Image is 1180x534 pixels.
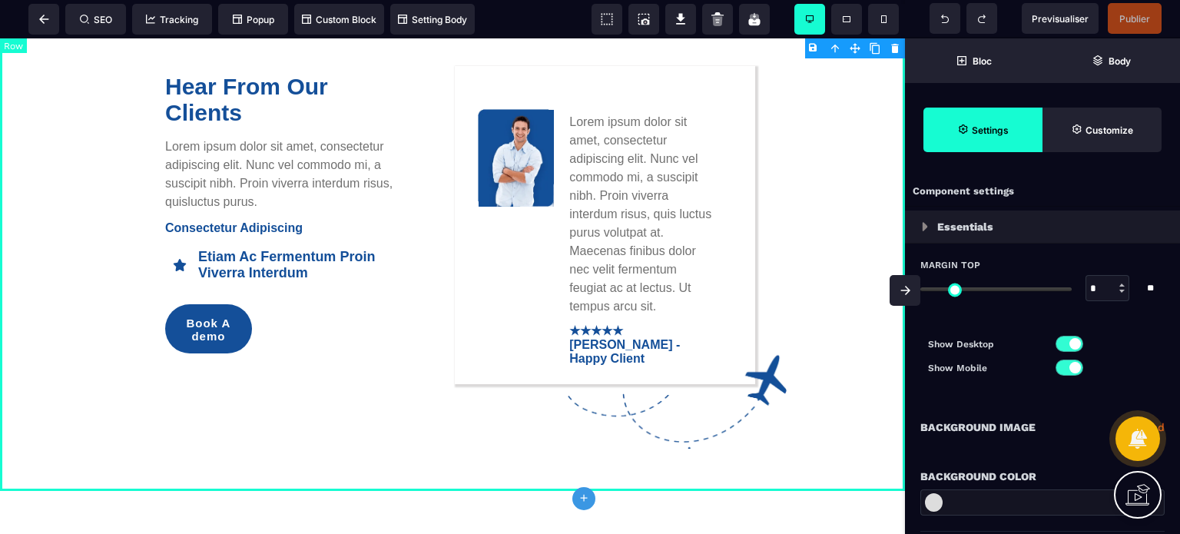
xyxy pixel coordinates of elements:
span: Margin Top [920,259,980,271]
div: [PERSON_NAME] - Happy Client [569,300,717,327]
span: Tracking [146,14,198,25]
img: cfc49650f04120e6762a9f0e096f9468_tmp49b2dark.png [478,71,554,168]
div: Hear From Our Clients [165,35,393,88]
span: SEO [80,14,112,25]
p: Show Desktop [928,337,1042,352]
span: Preview [1022,3,1099,34]
div: Etiam Ac Fermentum Proin Viverra Interdum [198,211,389,243]
span: Setting Body [398,14,467,25]
strong: Customize [1086,124,1133,136]
div: ★★★★★ [569,285,717,300]
strong: Settings [972,124,1009,136]
div: Lorem ipsum dolor sit amet, consectetur adipiscing elit. Nunc vel commodo mi, a suscipit nibh. Pr... [569,75,717,277]
span: Open Layer Manager [1042,38,1180,83]
div: Background Color [920,467,1165,486]
p: Essentials [937,217,993,236]
p: Show Mobile [928,360,1042,376]
span: Custom Block [302,14,376,25]
b: Consectetur Adipiscing [165,183,303,196]
span: Open Style Manager [1042,108,1162,152]
span: Publier [1119,13,1150,25]
span: Popup [233,14,274,25]
p: Background Image [920,418,1036,436]
span: Previsualiser [1032,13,1089,25]
div: Lorem ipsum dolor sit amet, consectetur adipiscing elit. Nunc vel commodo mi, a suscipit nibh. Pr... [165,99,393,173]
span: Open Blocks [905,38,1042,83]
img: 7c11718da672dcb1a2c4d28e4e456b13_tmpa3tdy_vv.png [559,303,790,410]
img: loading [922,222,928,231]
button: Book A demo [165,266,252,315]
span: Settings [923,108,1042,152]
strong: Bloc [973,55,992,67]
span: Screenshot [628,4,659,35]
span: View components [592,4,622,35]
strong: Body [1109,55,1131,67]
div: Component settings [905,177,1180,207]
